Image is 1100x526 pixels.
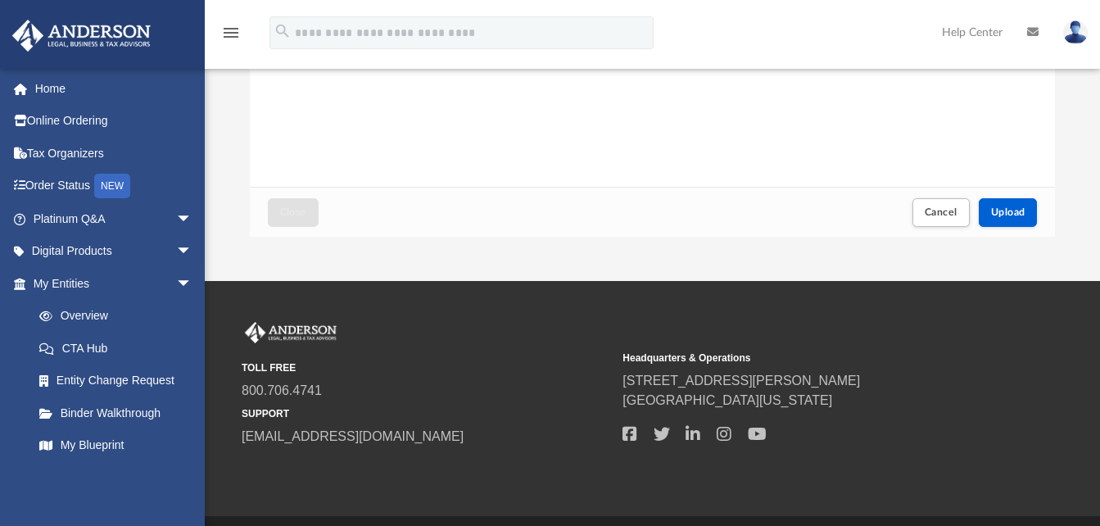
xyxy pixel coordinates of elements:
a: Overview [23,300,217,333]
a: Home [11,72,217,105]
img: User Pic [1063,20,1088,44]
small: SUPPORT [242,406,611,421]
span: Upload [991,207,1025,217]
a: CTA Hub [23,332,217,365]
span: arrow_drop_down [176,267,209,301]
i: menu [221,23,241,43]
small: Headquarters & Operations [622,351,992,365]
a: 800.706.4741 [242,383,322,397]
img: Anderson Advisors Platinum Portal [242,322,340,343]
a: Tax Organizers [11,137,217,170]
span: Cancel [925,207,957,217]
a: Digital Productsarrow_drop_down [11,235,217,268]
a: Platinum Q&Aarrow_drop_down [11,202,217,235]
a: Online Ordering [11,105,217,138]
a: [STREET_ADDRESS][PERSON_NAME] [622,374,860,388]
span: arrow_drop_down [176,235,209,269]
a: Tax Due Dates [23,461,217,494]
a: My Blueprint [23,429,209,462]
span: Close [280,207,306,217]
small: TOLL FREE [242,360,611,375]
button: Upload [979,198,1038,227]
span: arrow_drop_down [176,202,209,236]
button: Close [268,198,319,227]
a: menu [221,31,241,43]
a: Entity Change Request [23,365,217,397]
a: Order StatusNEW [11,170,217,203]
a: Binder Walkthrough [23,397,217,429]
img: Anderson Advisors Platinum Portal [7,20,156,52]
a: [EMAIL_ADDRESS][DOMAIN_NAME] [242,429,464,443]
a: My Entitiesarrow_drop_down [11,267,217,300]
a: [GEOGRAPHIC_DATA][US_STATE] [622,393,832,407]
button: Cancel [912,198,970,227]
div: NEW [94,174,130,198]
i: search [274,22,292,40]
